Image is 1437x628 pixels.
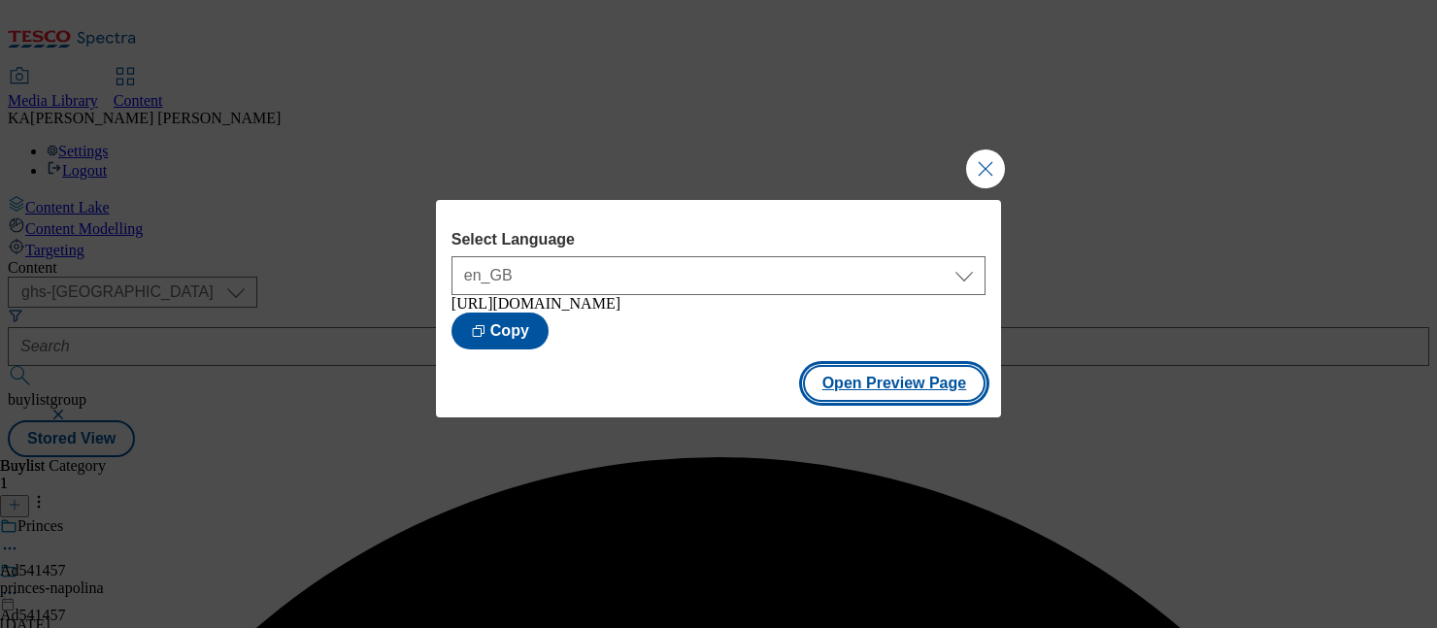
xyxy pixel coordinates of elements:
button: Open Preview Page [803,365,986,402]
div: Modal [436,200,1001,417]
label: Select Language [451,231,986,248]
button: Close Modal [966,149,1005,188]
div: [URL][DOMAIN_NAME] [451,295,986,313]
button: Copy [451,313,549,349]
